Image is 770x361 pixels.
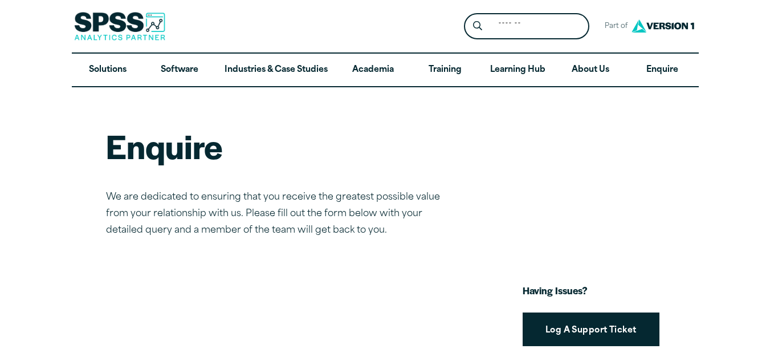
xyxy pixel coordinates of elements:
[144,54,215,87] a: Software
[555,54,626,87] a: About Us
[464,13,589,40] form: Site Header Search Form
[523,313,659,346] a: Log A Support Ticket
[523,284,699,297] h3: Having Issues?
[467,16,488,37] button: Search magnifying glass icon
[337,54,409,87] a: Academia
[215,54,337,87] a: Industries & Case Studies
[626,54,698,87] a: Enquire
[72,54,144,87] a: Solutions
[74,12,165,40] img: SPSS Analytics Partner
[409,54,480,87] a: Training
[473,21,482,31] svg: Search magnifying glass icon
[72,54,699,87] nav: Desktop version of site main menu
[106,189,448,238] p: We are dedicated to ensuring that you receive the greatest possible value from your relationship ...
[629,15,697,36] img: Version1 Logo
[106,124,448,168] h1: Enquire
[598,18,629,35] span: Part of
[481,54,555,87] a: Learning Hub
